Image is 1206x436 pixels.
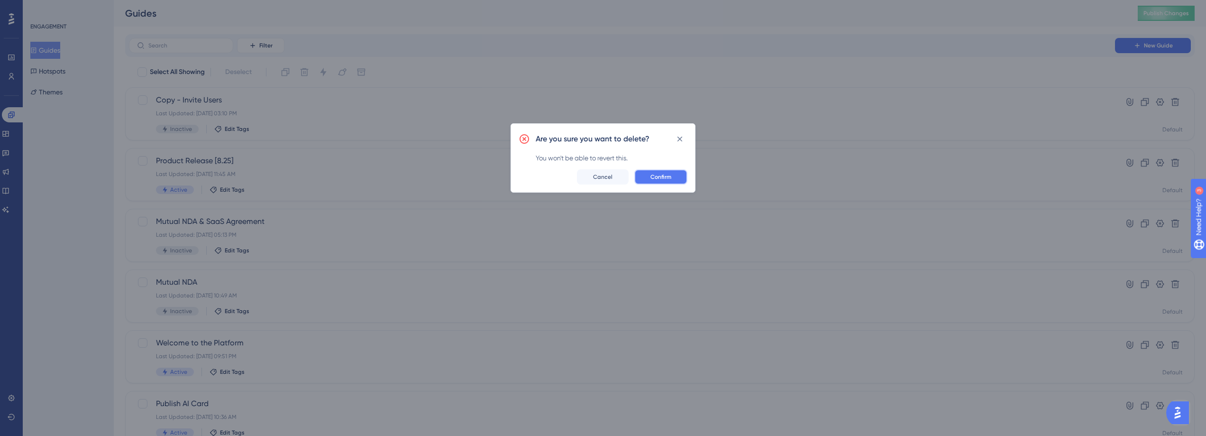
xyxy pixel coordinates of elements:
span: Cancel [593,173,612,181]
span: Need Help? [22,2,59,14]
iframe: UserGuiding AI Assistant Launcher [1166,399,1195,427]
span: Confirm [650,173,671,181]
h2: Are you sure you want to delete? [536,133,649,145]
div: 3 [66,5,69,12]
div: You won't be able to revert this. [536,152,687,164]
